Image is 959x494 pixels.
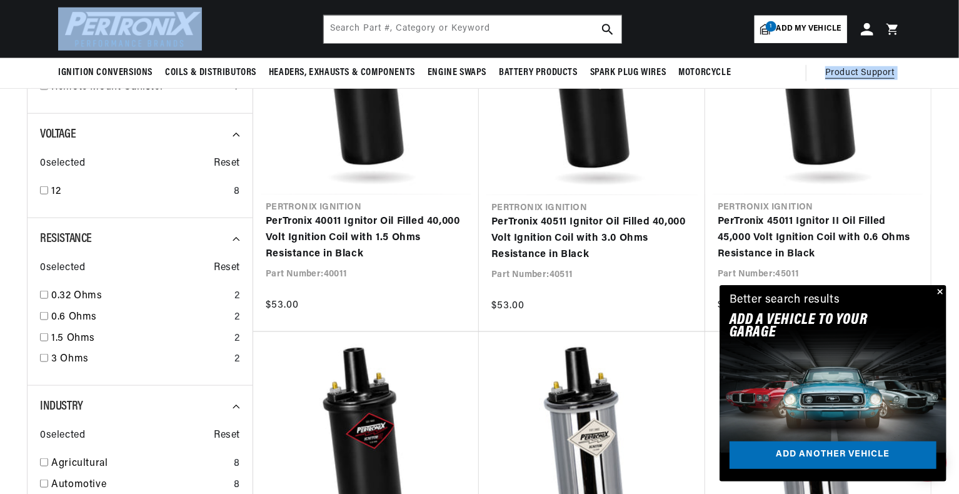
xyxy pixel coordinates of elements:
summary: Battery Products [493,58,584,88]
summary: Motorcycle [672,58,737,88]
span: Spark Plug Wires [590,66,666,79]
a: 12 [51,184,229,200]
summary: Product Support [825,58,901,88]
span: Resistance [40,233,92,245]
span: Add my vehicle [776,23,841,35]
a: 1Add my vehicle [755,16,847,43]
summary: Spark Plug Wires [584,58,673,88]
div: 8 [234,477,240,493]
a: 3 Ohms [51,351,229,368]
img: Pertronix [58,8,202,51]
summary: Engine Swaps [421,58,493,88]
h2: Add A VEHICLE to your garage [730,314,905,340]
span: Product Support [825,66,895,80]
a: Agricultural [51,456,229,472]
div: 8 [234,184,240,200]
div: 2 [234,331,240,347]
span: Ignition Conversions [58,66,153,79]
summary: Coils & Distributors [159,58,263,88]
a: Automotive [51,477,229,493]
div: 2 [234,351,240,368]
div: Better search results [730,291,840,310]
button: search button [594,16,621,43]
span: 0 selected [40,428,85,444]
span: Reset [214,428,240,444]
div: 2 [234,288,240,305]
span: 0 selected [40,156,85,172]
a: PerTronix 40011 Ignitor Oil Filled 40,000 Volt Ignition Coil with 1.5 Ohms Resistance in Black [266,214,466,262]
span: Battery Products [499,66,578,79]
span: Headers, Exhausts & Components [269,66,415,79]
span: 1 [766,21,776,32]
span: 0 selected [40,260,85,276]
summary: Ignition Conversions [58,58,159,88]
span: Reset [214,156,240,172]
div: 8 [234,456,240,472]
span: Voltage [40,128,76,141]
a: 0.32 Ohms [51,288,229,305]
a: Add another vehicle [730,441,936,470]
span: Reset [214,260,240,276]
summary: Headers, Exhausts & Components [263,58,421,88]
input: Search Part #, Category or Keyword [324,16,621,43]
a: 1.5 Ohms [51,331,229,347]
button: Close [931,285,946,300]
span: Coils & Distributors [165,66,256,79]
a: PerTronix 40511 Ignitor Oil Filled 40,000 Volt Ignition Coil with 3.0 Ohms Resistance in Black [491,214,693,263]
a: 0.6 Ohms [51,310,229,326]
span: Industry [40,400,83,413]
a: PerTronix 45011 Ignitor II Oil Filled 45,000 Volt Ignition Coil with 0.6 Ohms Resistance in Black [718,214,918,262]
span: Engine Swaps [428,66,486,79]
span: Motorcycle [678,66,731,79]
div: 2 [234,310,240,326]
